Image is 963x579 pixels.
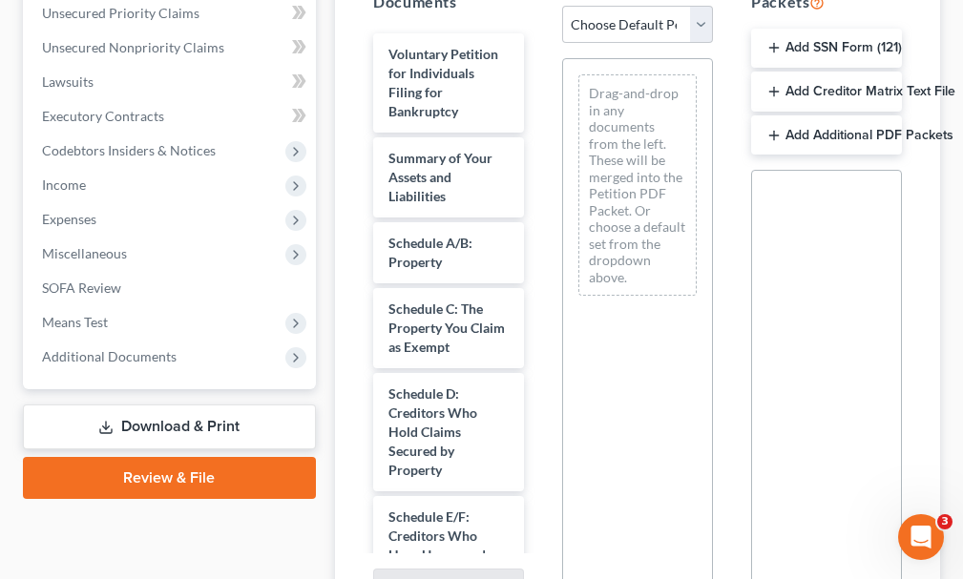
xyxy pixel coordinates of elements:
[42,245,127,261] span: Miscellaneous
[27,31,316,65] a: Unsecured Nonpriority Claims
[751,72,902,112] button: Add Creditor Matrix Text File
[23,457,316,499] a: Review & File
[42,73,94,90] span: Lawsuits
[23,404,316,449] a: Download & Print
[42,211,96,227] span: Expenses
[42,5,199,21] span: Unsecured Priority Claims
[42,314,108,330] span: Means Test
[751,29,902,69] button: Add SSN Form (121)
[937,514,953,529] span: 3
[27,271,316,305] a: SOFA Review
[27,99,316,134] a: Executory Contracts
[42,108,164,124] span: Executory Contracts
[751,115,902,155] button: Add Additional PDF Packets
[388,385,477,478] span: Schedule D: Creditors Who Hold Claims Secured by Property
[388,235,472,270] span: Schedule A/B: Property
[42,142,216,158] span: Codebtors Insiders & Notices
[578,74,697,296] div: Drag-and-drop in any documents from the left. These will be merged into the Petition PDF Packet. ...
[42,348,177,364] span: Additional Documents
[42,39,224,55] span: Unsecured Nonpriority Claims
[388,300,505,355] span: Schedule C: The Property You Claim as Exempt
[898,514,944,560] iframe: Intercom live chat
[42,279,121,296] span: SOFA Review
[27,65,316,99] a: Lawsuits
[388,46,498,119] span: Voluntary Petition for Individuals Filing for Bankruptcy
[42,176,86,193] span: Income
[388,150,492,204] span: Summary of Your Assets and Liabilities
